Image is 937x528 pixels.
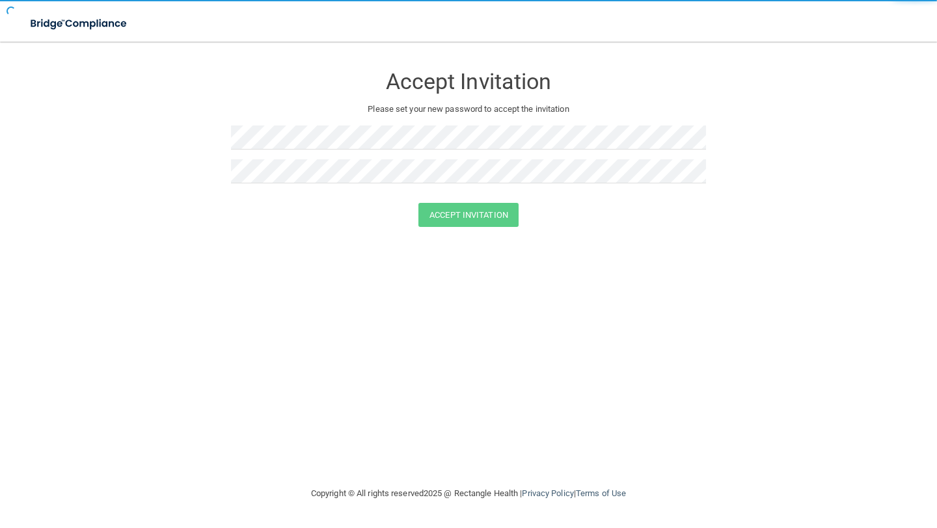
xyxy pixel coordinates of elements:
[576,488,626,498] a: Terms of Use
[522,488,573,498] a: Privacy Policy
[231,70,706,94] h3: Accept Invitation
[20,10,139,37] img: bridge_compliance_login_screen.278c3ca4.svg
[241,101,696,117] p: Please set your new password to accept the invitation
[418,203,519,227] button: Accept Invitation
[231,473,706,514] div: Copyright © All rights reserved 2025 @ Rectangle Health | |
